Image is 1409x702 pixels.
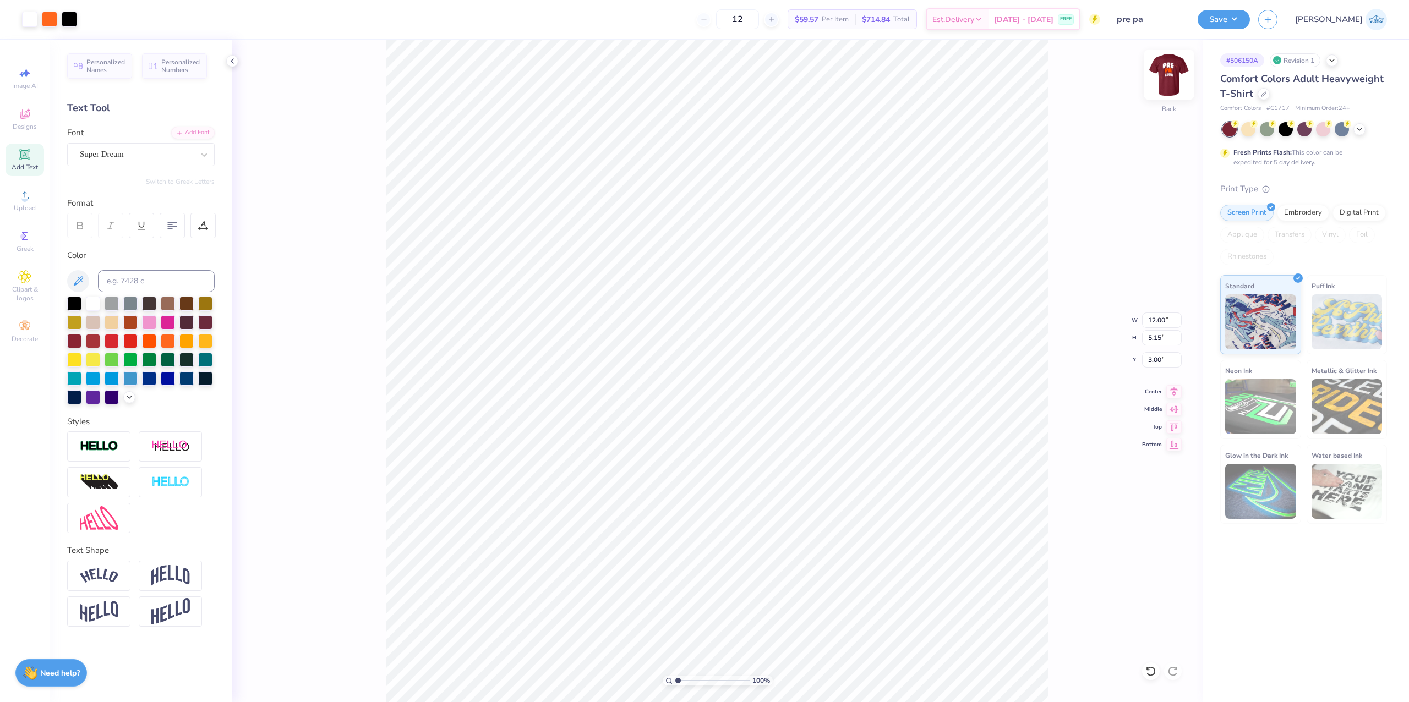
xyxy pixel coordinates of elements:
[1220,183,1387,195] div: Print Type
[1233,148,1292,157] strong: Fresh Prints Flash:
[67,544,215,557] div: Text Shape
[1225,280,1254,292] span: Standard
[161,58,200,74] span: Personalized Numbers
[1225,294,1296,349] img: Standard
[1295,13,1363,26] span: [PERSON_NAME]
[932,14,974,25] span: Est. Delivery
[67,127,84,139] label: Font
[716,9,759,29] input: – –
[1220,227,1264,243] div: Applique
[86,58,125,74] span: Personalized Names
[1233,147,1369,167] div: This color can be expedited for 5 day delivery.
[6,285,44,303] span: Clipart & logos
[146,177,215,186] button: Switch to Greek Letters
[752,676,770,685] span: 100 %
[151,476,190,489] img: Negative Space
[1142,388,1162,396] span: Center
[1220,53,1264,67] div: # 506150A
[1268,227,1312,243] div: Transfers
[822,14,849,25] span: Per Item
[1142,405,1162,413] span: Middle
[12,81,38,90] span: Image AI
[80,440,118,453] img: Stroke
[151,565,190,586] img: Arch
[1366,9,1387,30] img: Josephine Amber Orros
[40,668,80,678] strong: Need help?
[13,122,37,131] span: Designs
[98,270,215,292] input: e.g. 7428 c
[80,568,118,583] img: Arc
[1225,365,1252,376] span: Neon Ink
[1220,249,1274,265] div: Rhinestones
[1225,379,1296,434] img: Neon Ink
[12,163,38,172] span: Add Text
[1312,379,1383,434] img: Metallic & Glitter Ink
[1270,53,1320,67] div: Revision 1
[1332,205,1386,221] div: Digital Print
[1295,104,1350,113] span: Minimum Order: 24 +
[1266,104,1290,113] span: # C1717
[1225,464,1296,519] img: Glow in the Dark Ink
[12,334,38,343] span: Decorate
[67,101,215,116] div: Text Tool
[1312,365,1377,376] span: Metallic & Glitter Ink
[795,14,818,25] span: $59.57
[151,440,190,453] img: Shadow
[893,14,910,25] span: Total
[1312,449,1362,461] span: Water based Ink
[17,244,34,253] span: Greek
[67,197,216,210] div: Format
[1312,464,1383,519] img: Water based Ink
[1198,10,1250,29] button: Save
[1220,72,1384,100] span: Comfort Colors Adult Heavyweight T-Shirt
[1295,9,1387,30] a: [PERSON_NAME]
[1220,205,1274,221] div: Screen Print
[1225,449,1288,461] span: Glow in the Dark Ink
[1142,423,1162,431] span: Top
[862,14,890,25] span: $714.84
[80,506,118,530] img: Free Distort
[1220,104,1261,113] span: Comfort Colors
[1060,15,1072,23] span: FREE
[1349,227,1375,243] div: Foil
[1312,280,1335,292] span: Puff Ink
[1312,294,1383,349] img: Puff Ink
[1108,8,1189,30] input: Untitled Design
[14,204,36,212] span: Upload
[80,474,118,491] img: 3d Illusion
[1162,104,1176,114] div: Back
[1142,441,1162,448] span: Bottom
[994,14,1053,25] span: [DATE] - [DATE]
[67,249,215,262] div: Color
[151,598,190,625] img: Rise
[1277,205,1329,221] div: Embroidery
[80,601,118,622] img: Flag
[67,415,215,428] div: Styles
[1315,227,1346,243] div: Vinyl
[171,127,215,139] div: Add Font
[1147,53,1191,97] img: Back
